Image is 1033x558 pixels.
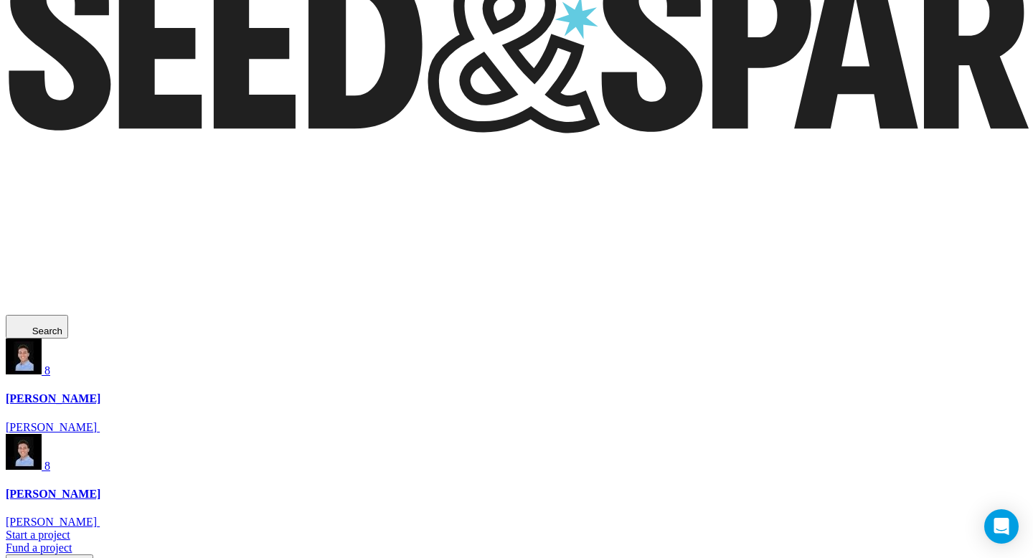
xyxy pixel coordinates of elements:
span: [PERSON_NAME] [6,488,100,500]
img: c0519d76e2d221bd.jpg [6,339,42,374]
a: Fund a project [6,542,72,554]
div: Jacob P.'s Profile [6,339,1027,405]
a: Jacob P.'s Profile [PERSON_NAME] [6,339,1027,433]
a: Start a project [6,529,70,541]
span: Search [32,326,62,336]
div: Open Intercom Messenger [984,509,1019,544]
img: c0519d76e2d221bd.jpg [6,434,42,470]
span: 8 [44,460,50,472]
span: [PERSON_NAME] [6,421,97,433]
button: Search [6,315,68,339]
a: Jacob P.'s Profile [PERSON_NAME] [6,434,1027,529]
div: Jacob P.'s Profile [6,434,1027,501]
span: 8 [44,364,50,377]
span: [PERSON_NAME] [6,516,97,528]
span: [PERSON_NAME] [6,392,100,405]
